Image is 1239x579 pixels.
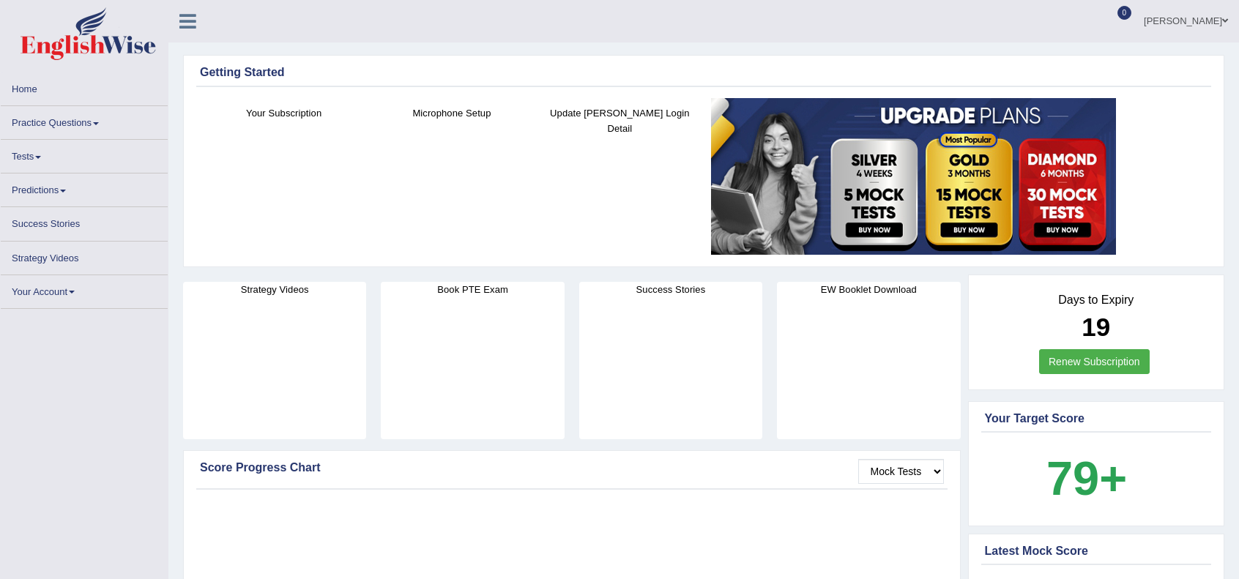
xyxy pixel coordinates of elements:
[1,275,168,304] a: Your Account
[1,242,168,270] a: Strategy Videos
[1,72,168,101] a: Home
[1039,349,1150,374] a: Renew Subscription
[381,282,564,297] h4: Book PTE Exam
[1,106,168,135] a: Practice Questions
[1,173,168,202] a: Predictions
[985,294,1208,307] h4: Days to Expiry
[200,459,944,477] div: Score Progress Chart
[543,105,696,136] h4: Update [PERSON_NAME] Login Detail
[183,282,366,297] h4: Strategy Videos
[375,105,528,121] h4: Microphone Setup
[985,542,1208,560] div: Latest Mock Score
[200,64,1208,81] div: Getting Started
[1046,452,1127,505] b: 79+
[711,98,1116,255] img: small5.jpg
[985,410,1208,427] div: Your Target Score
[579,282,762,297] h4: Success Stories
[1,207,168,236] a: Success Stories
[777,282,960,297] h4: EW Booklet Download
[207,105,360,121] h4: Your Subscription
[1,140,168,168] a: Tests
[1117,6,1132,20] span: 0
[1082,313,1110,341] b: 19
